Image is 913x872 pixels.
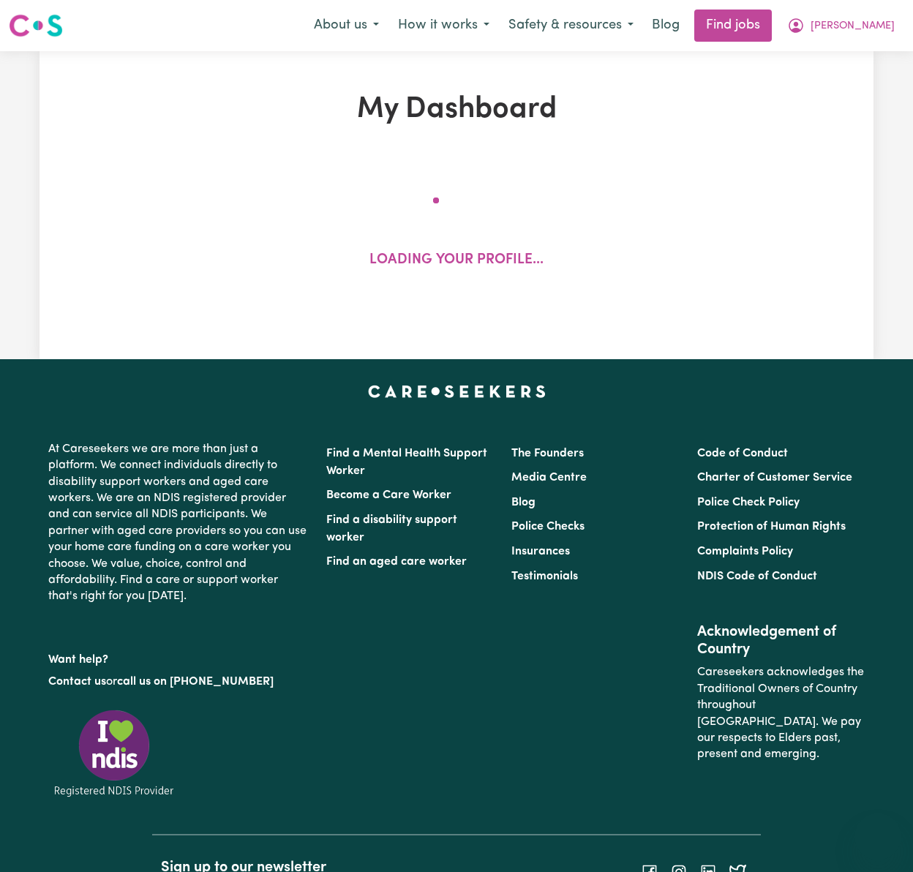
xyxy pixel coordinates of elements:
img: Careseekers logo [9,12,63,39]
a: Charter of Customer Service [697,472,852,484]
a: Careseekers logo [9,9,63,42]
a: Media Centre [511,472,587,484]
a: Testimonials [511,571,578,582]
a: Police Check Policy [697,497,800,508]
p: Loading your profile... [369,250,544,271]
a: Find a Mental Health Support Worker [326,448,487,477]
p: or [48,668,309,696]
button: How it works [388,10,499,41]
a: Find jobs [694,10,772,42]
a: Contact us [48,676,106,688]
iframe: Button to launch messaging window [854,813,901,860]
a: Find an aged care worker [326,556,467,568]
a: NDIS Code of Conduct [697,571,817,582]
button: Safety & resources [499,10,643,41]
a: The Founders [511,448,584,459]
a: Become a Care Worker [326,489,451,501]
button: About us [304,10,388,41]
img: Registered NDIS provider [48,707,180,799]
button: My Account [778,10,904,41]
a: Find a disability support worker [326,514,457,544]
h2: Acknowledgement of Country [697,623,865,658]
a: Complaints Policy [697,546,793,557]
h1: My Dashboard [187,92,726,127]
a: Police Checks [511,521,585,533]
span: [PERSON_NAME] [811,18,895,34]
p: Careseekers acknowledges the Traditional Owners of Country throughout [GEOGRAPHIC_DATA]. We pay o... [697,658,865,768]
p: At Careseekers we are more than just a platform. We connect individuals directly to disability su... [48,435,309,611]
a: call us on [PHONE_NUMBER] [117,676,274,688]
a: Code of Conduct [697,448,788,459]
p: Want help? [48,646,309,668]
a: Blog [511,497,536,508]
a: Insurances [511,546,570,557]
a: Protection of Human Rights [697,521,846,533]
a: Careseekers home page [368,386,546,397]
a: Blog [643,10,688,42]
